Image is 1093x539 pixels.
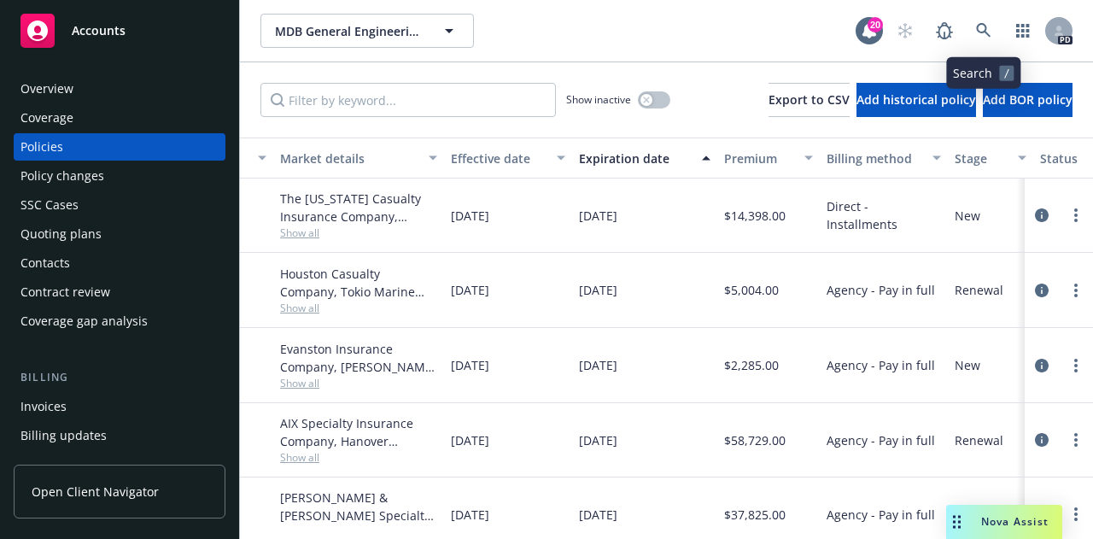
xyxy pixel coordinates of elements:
[280,226,437,240] span: Show all
[14,191,225,219] a: SSC Cases
[983,91,1073,108] span: Add BOR policy
[451,506,489,524] span: [DATE]
[14,220,225,248] a: Quoting plans
[1066,355,1086,376] a: more
[946,505,1062,539] button: Nova Assist
[280,149,418,167] div: Market details
[769,91,850,108] span: Export to CSV
[579,281,617,299] span: [DATE]
[451,356,489,374] span: [DATE]
[280,340,437,376] div: Evanston Insurance Company, [PERSON_NAME] Insurance, Brown & Riding Insurance Services, Inc.
[981,514,1049,529] span: Nova Assist
[579,356,617,374] span: [DATE]
[724,506,786,524] span: $37,825.00
[1032,205,1052,226] a: circleInformation
[14,249,225,277] a: Contacts
[14,278,225,306] a: Contract review
[724,281,779,299] span: $5,004.00
[280,524,437,539] span: Show all
[444,138,572,179] button: Effective date
[1066,430,1086,450] a: more
[868,17,883,32] div: 20
[948,138,1033,179] button: Stage
[566,92,631,107] span: Show inactive
[1066,205,1086,226] a: more
[20,133,63,161] div: Policies
[451,281,489,299] span: [DATE]
[273,138,444,179] button: Market details
[20,162,104,190] div: Policy changes
[20,278,110,306] div: Contract review
[827,149,922,167] div: Billing method
[579,207,617,225] span: [DATE]
[32,483,159,501] span: Open Client Navigator
[983,83,1073,117] button: Add BOR policy
[14,75,225,103] a: Overview
[1032,280,1052,301] a: circleInformation
[20,220,102,248] div: Quoting plans
[280,489,437,524] div: [PERSON_NAME] & [PERSON_NAME] Specialty Insurance Company, [PERSON_NAME] & [PERSON_NAME] (Fairfax...
[280,190,437,226] div: The [US_STATE] Casualty Insurance Company, Liberty Mutual
[451,149,546,167] div: Effective date
[579,506,617,524] span: [DATE]
[946,505,967,539] div: Drag to move
[14,7,225,55] a: Accounts
[820,138,948,179] button: Billing method
[572,138,717,179] button: Expiration date
[888,14,922,48] a: Start snowing
[20,75,73,103] div: Overview
[280,414,437,450] div: AIX Specialty Insurance Company, Hanover Insurance Group, Brown & Riding Insurance Services, Inc.
[280,376,437,390] span: Show all
[275,22,423,40] span: MDB General Engineering, Inc
[724,149,794,167] div: Premium
[1066,280,1086,301] a: more
[955,149,1008,167] div: Stage
[451,431,489,449] span: [DATE]
[20,249,70,277] div: Contacts
[14,104,225,132] a: Coverage
[20,393,67,420] div: Invoices
[451,207,489,225] span: [DATE]
[1032,430,1052,450] a: circleInformation
[827,197,941,233] span: Direct - Installments
[827,281,935,299] span: Agency - Pay in full
[769,83,850,117] button: Export to CSV
[1032,504,1052,524] a: circleInformation
[14,308,225,335] a: Coverage gap analysis
[827,506,935,524] span: Agency - Pay in full
[1006,14,1040,48] a: Switch app
[20,191,79,219] div: SSC Cases
[14,393,225,420] a: Invoices
[579,431,617,449] span: [DATE]
[955,431,1003,449] span: Renewal
[724,431,786,449] span: $58,729.00
[72,24,126,38] span: Accounts
[280,265,437,301] div: Houston Casualty Company, Tokio Marine HCC
[14,133,225,161] a: Policies
[856,91,976,108] span: Add historical policy
[579,149,692,167] div: Expiration date
[955,207,980,225] span: New
[1066,504,1086,524] a: more
[20,308,148,335] div: Coverage gap analysis
[955,281,1003,299] span: Renewal
[955,356,980,374] span: New
[856,83,976,117] button: Add historical policy
[827,356,935,374] span: Agency - Pay in full
[967,14,1001,48] a: Search
[724,356,779,374] span: $2,285.00
[280,301,437,315] span: Show all
[717,138,820,179] button: Premium
[14,162,225,190] a: Policy changes
[14,422,225,449] a: Billing updates
[14,369,225,386] div: Billing
[280,450,437,465] span: Show all
[927,14,961,48] a: Report a Bug
[827,431,935,449] span: Agency - Pay in full
[260,14,474,48] button: MDB General Engineering, Inc
[260,83,556,117] input: Filter by keyword...
[1032,355,1052,376] a: circleInformation
[20,104,73,132] div: Coverage
[20,422,107,449] div: Billing updates
[724,207,786,225] span: $14,398.00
